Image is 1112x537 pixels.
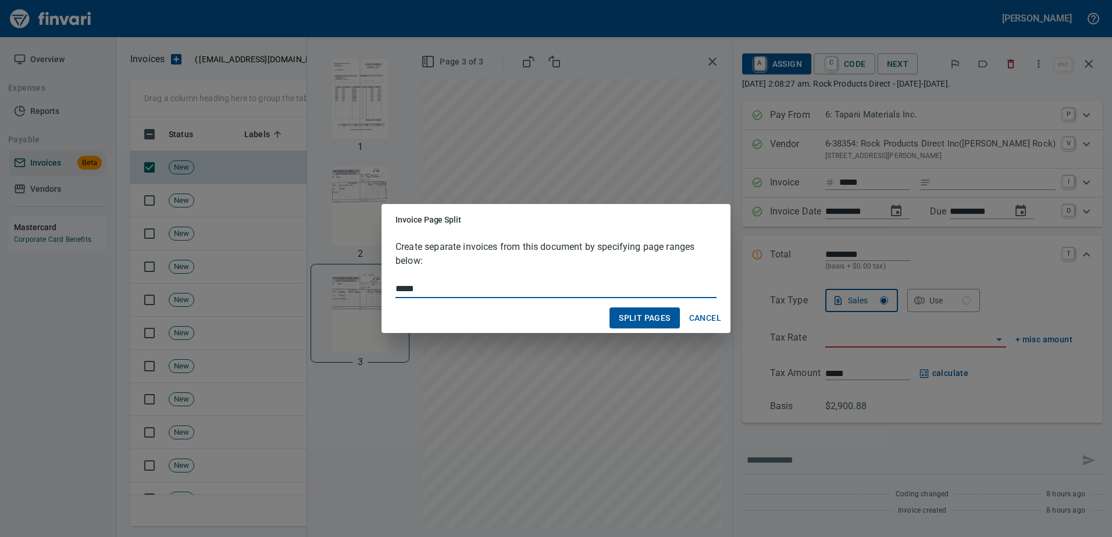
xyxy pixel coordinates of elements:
[395,240,717,280] p: Create separate invoices from this document by specifying page ranges below:
[619,311,670,325] span: Split Pages
[689,311,721,325] span: Cancel
[395,213,717,226] h2: Invoice Page Split
[610,307,679,329] button: Split Pages
[685,307,726,329] button: Cancel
